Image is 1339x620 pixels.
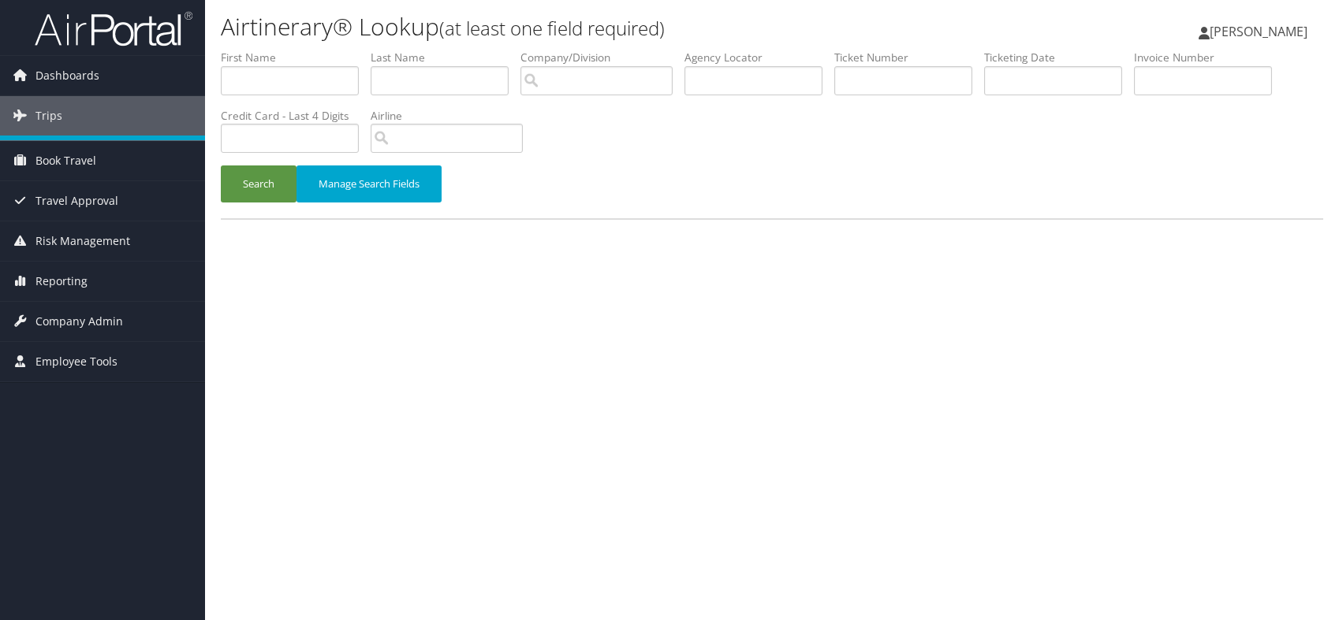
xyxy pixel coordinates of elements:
[221,108,371,124] label: Credit Card - Last 4 Digits
[371,50,520,65] label: Last Name
[35,262,88,301] span: Reporting
[35,56,99,95] span: Dashboards
[371,108,535,124] label: Airline
[35,302,123,341] span: Company Admin
[297,165,442,202] button: Manage Search Fields
[984,50,1134,65] label: Ticketing Date
[1210,23,1307,40] span: [PERSON_NAME]
[520,50,684,65] label: Company/Division
[221,165,297,202] button: Search
[35,181,118,221] span: Travel Approval
[1199,8,1323,55] a: [PERSON_NAME]
[439,15,665,41] small: (at least one field required)
[221,10,956,43] h1: Airtinerary® Lookup
[35,96,62,136] span: Trips
[35,10,192,47] img: airportal-logo.png
[684,50,834,65] label: Agency Locator
[221,50,371,65] label: First Name
[35,221,130,261] span: Risk Management
[35,342,117,381] span: Employee Tools
[35,141,96,180] span: Book Travel
[1134,50,1284,65] label: Invoice Number
[834,50,984,65] label: Ticket Number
